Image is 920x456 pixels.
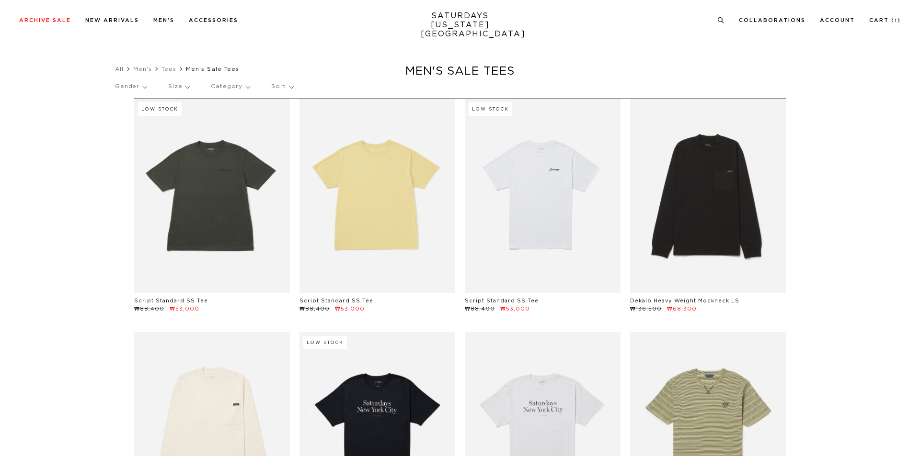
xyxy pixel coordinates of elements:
[85,18,139,23] a: New Arrivals
[138,102,182,116] div: Low Stock
[133,66,152,72] a: Men's
[211,76,250,98] p: Category
[667,306,697,311] span: ₩68,300
[161,66,176,72] a: Tees
[469,102,512,116] div: Low Stock
[895,19,897,23] small: 1
[303,336,347,349] div: Low Stock
[189,18,238,23] a: Accessories
[500,306,530,311] span: ₩53,000
[271,76,293,98] p: Sort
[19,18,71,23] a: Archive Sale
[134,298,208,303] a: Script Standard SS Tee
[115,76,147,98] p: Gender
[630,306,662,311] span: ₩136,500
[630,298,739,303] a: Dekalb Heavy Weight Mockneck LS
[170,306,199,311] span: ₩53,000
[421,11,500,39] a: SATURDAYS[US_STATE][GEOGRAPHIC_DATA]
[134,306,164,311] span: ₩88,400
[186,66,239,72] span: Men's Sale Tees
[168,76,189,98] p: Size
[820,18,855,23] a: Account
[465,306,495,311] span: ₩88,400
[869,18,901,23] a: Cart (1)
[153,18,174,23] a: Men's
[335,306,365,311] span: ₩53,000
[115,66,124,72] a: All
[465,298,539,303] a: Script Standard SS Tee
[299,306,330,311] span: ₩88,400
[299,298,373,303] a: Script Standard SS Tee
[739,18,805,23] a: Collaborations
